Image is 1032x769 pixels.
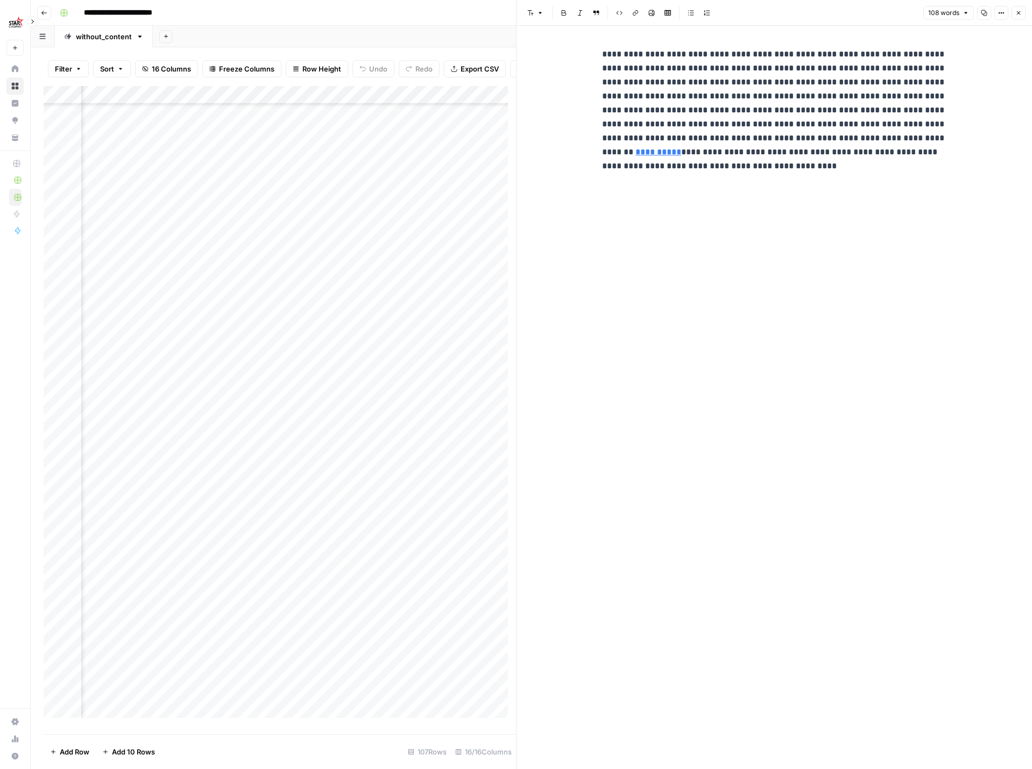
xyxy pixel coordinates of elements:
[404,743,451,760] div: 107 Rows
[415,63,433,74] span: Redo
[352,60,394,77] button: Undo
[152,63,191,74] span: 16 Columns
[202,60,281,77] button: Freeze Columns
[6,112,24,129] a: Opportunities
[6,129,24,146] a: Your Data
[219,63,274,74] span: Freeze Columns
[96,743,161,760] button: Add 10 Rows
[6,730,24,747] a: Usage
[399,60,440,77] button: Redo
[444,60,506,77] button: Export CSV
[6,747,24,765] button: Help + Support
[6,60,24,77] a: Home
[6,77,24,95] a: Browse
[55,26,153,47] a: without_content
[44,743,96,760] button: Add Row
[302,63,341,74] span: Row Height
[369,63,387,74] span: Undo
[76,31,132,42] div: without_content
[6,95,24,112] a: Insights
[6,9,24,35] button: Workspace: Starcasino
[93,60,131,77] button: Sort
[286,60,348,77] button: Row Height
[60,746,89,757] span: Add Row
[100,63,114,74] span: Sort
[112,746,155,757] span: Add 10 Rows
[461,63,499,74] span: Export CSV
[48,60,89,77] button: Filter
[6,713,24,730] a: Settings
[451,743,516,760] div: 16/16 Columns
[55,63,72,74] span: Filter
[135,60,198,77] button: 16 Columns
[6,12,26,32] img: Starcasino Logo
[923,6,974,20] button: 108 words
[928,8,959,18] span: 108 words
